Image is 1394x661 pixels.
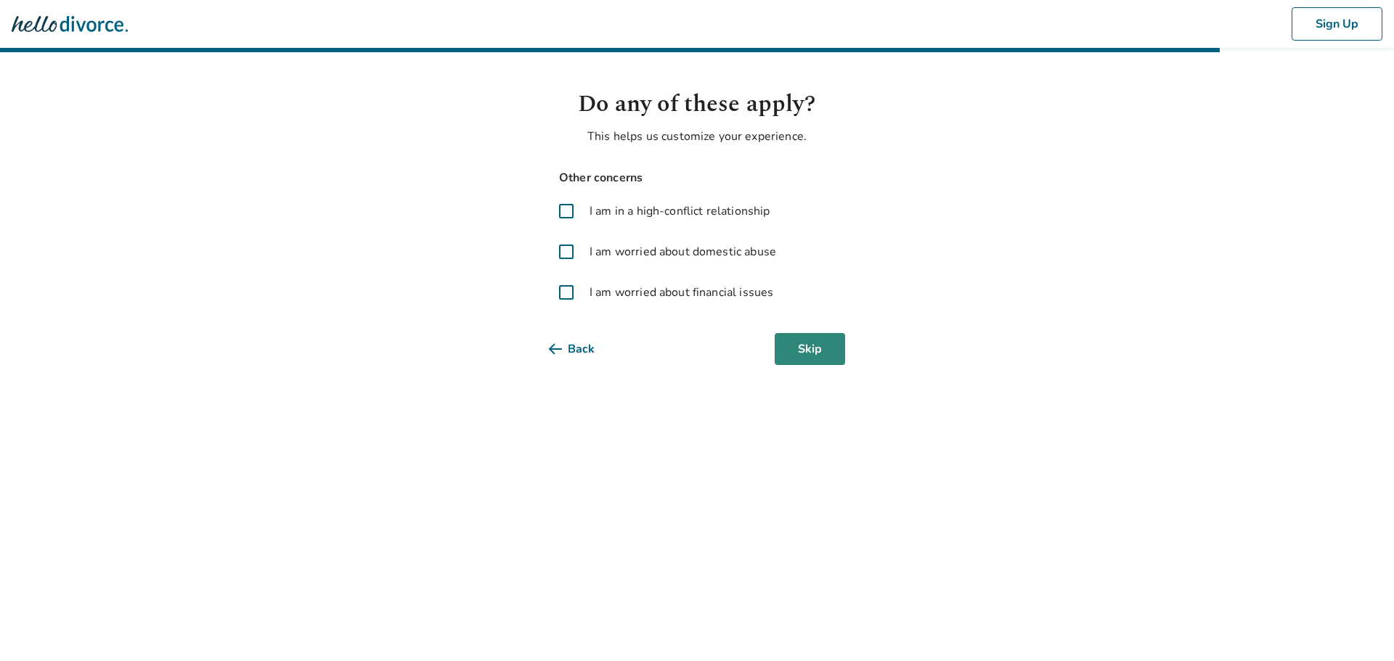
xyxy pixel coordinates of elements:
h1: Do any of these apply? [549,87,845,122]
button: Back [549,333,618,365]
img: Hello Divorce Logo [12,9,128,38]
span: I am worried about domestic abuse [590,243,776,260]
iframe: Chat Widget [1321,591,1394,661]
button: Sign Up [1292,7,1382,41]
span: I am worried about financial issues [590,284,773,301]
button: Skip [775,333,845,365]
span: I am in a high-conflict relationship [590,202,770,220]
p: This helps us customize your experience. [549,128,845,145]
span: Other concerns [549,168,845,188]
